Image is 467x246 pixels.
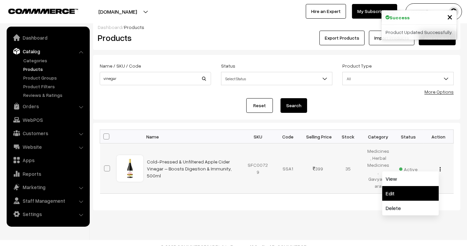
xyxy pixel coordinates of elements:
a: Edit [382,186,439,201]
button: Search [281,98,307,113]
td: 399 [303,143,333,194]
th: SKU [243,130,273,143]
a: My Subscription [352,4,397,19]
a: Customers [8,127,87,139]
strong: Success [390,14,410,21]
th: Category [363,130,394,143]
img: Menu [440,167,441,171]
th: Action [423,130,454,143]
span: All [343,73,453,85]
span: Select Status [221,72,332,85]
img: COMMMERCE [8,9,78,14]
button: Close [447,12,453,22]
a: Marketing [8,181,87,193]
a: Cold-Pressed & Unfiltered Apple Cider Vinegar – Boosts Digestion & Immunity, 500ml [147,159,232,178]
a: Orders [8,100,87,112]
td: Medicines, Herbal Medicines, Gavyadhara [363,143,394,194]
a: Dashboard [8,32,87,44]
td: SSA1 [273,143,303,194]
a: Reset [246,98,273,113]
label: Name / SKU / Code [100,62,141,69]
a: Staff Management [8,195,87,207]
a: COMMMERCE [8,7,66,15]
label: Product Type [342,62,372,69]
span: × [447,10,453,23]
th: Selling Price [303,130,333,143]
button: Export Products [319,31,365,45]
th: Stock [333,130,363,143]
th: Status [393,130,423,143]
a: Hire an Expert [306,4,346,19]
a: Product Filters [22,83,87,90]
a: Delete [382,201,439,215]
a: Settings [8,208,87,220]
a: Product Groups [22,74,87,81]
img: user [449,7,459,17]
th: Name [143,130,243,143]
th: Code [273,130,303,143]
a: Import Products [369,31,414,45]
a: More Options [424,89,454,95]
button: Govind . [406,3,462,20]
a: Reports [8,168,87,180]
a: Website [8,141,87,153]
a: WebPOS [8,114,87,126]
label: Status [221,62,235,69]
a: Reviews & Ratings [22,92,87,99]
a: Apps [8,154,87,166]
a: Categories [22,57,87,64]
td: SFC00729 [243,143,273,194]
button: [DOMAIN_NAME] [75,3,160,20]
div: / [98,24,456,31]
div: Product Updated Successfully. [382,25,457,40]
td: 35 [333,143,363,194]
a: Dashboard [98,24,122,30]
h2: Products [98,33,210,43]
input: Name / SKU / Code [100,72,211,85]
span: All [342,72,454,85]
a: View [382,171,439,186]
span: Active [399,164,418,173]
a: Catalog [8,45,87,57]
span: Select Status [221,73,332,85]
a: Products [22,66,87,73]
span: Products [124,24,144,30]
